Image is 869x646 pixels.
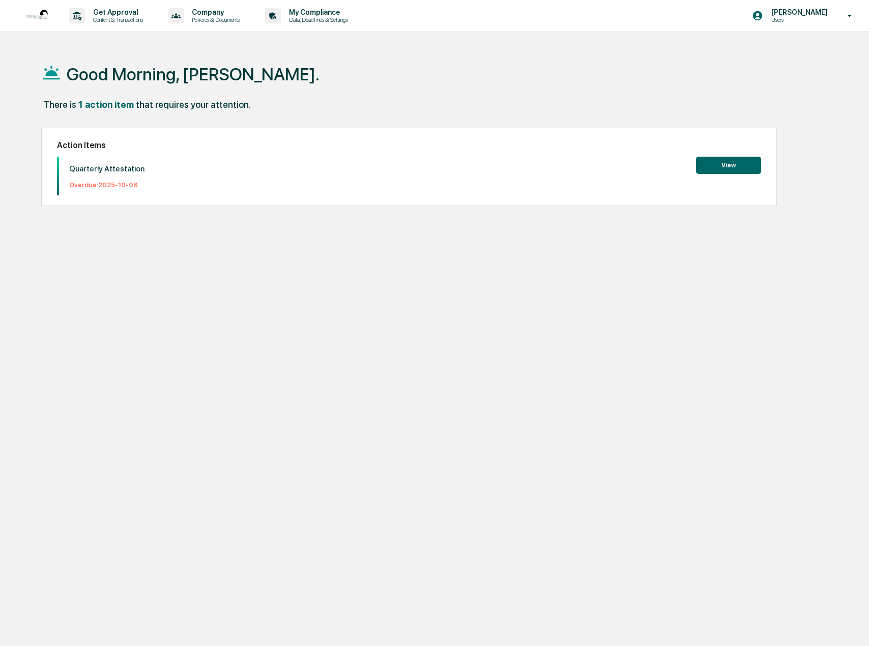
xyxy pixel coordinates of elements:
[136,99,251,110] div: that requires your attention.
[78,99,134,110] div: 1 action item
[85,16,148,23] p: Content & Transactions
[85,8,148,16] p: Get Approval
[69,164,144,173] p: Quarterly Attestation
[696,160,761,169] a: View
[184,16,245,23] p: Policies & Documents
[281,8,353,16] p: My Compliance
[69,181,144,189] p: Overdue: 2025-10-08
[43,99,76,110] div: There is
[24,4,49,28] img: logo
[67,64,320,84] h1: Good Morning, [PERSON_NAME].
[281,16,353,23] p: Data, Deadlines & Settings
[184,8,245,16] p: Company
[763,16,833,23] p: Users
[696,157,761,174] button: View
[763,8,833,16] p: [PERSON_NAME]
[57,140,761,150] h2: Action Items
